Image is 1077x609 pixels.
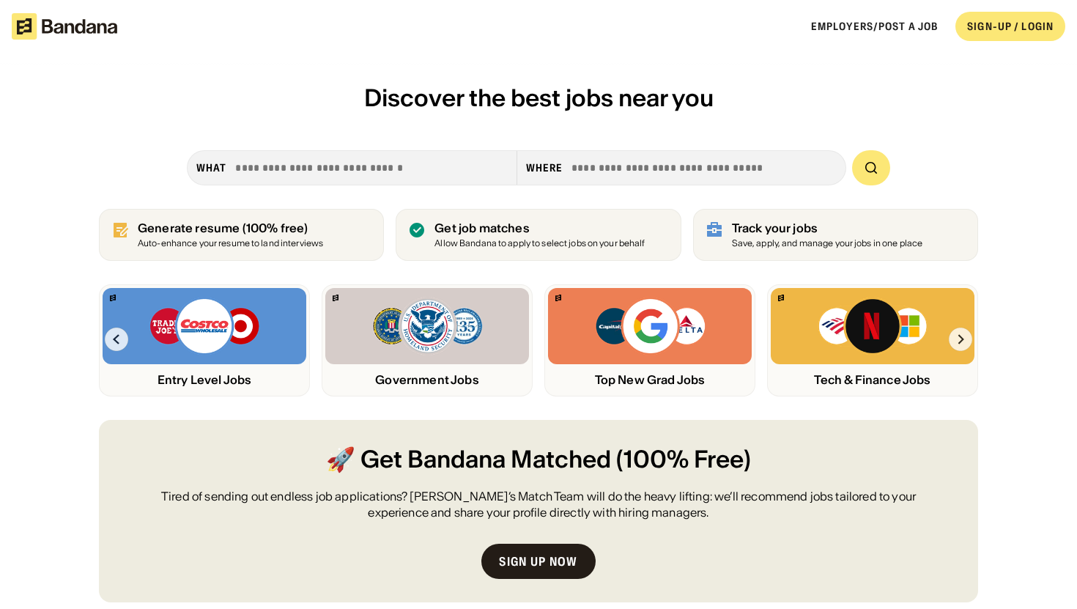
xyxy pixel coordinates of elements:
[110,295,116,301] img: Bandana logo
[138,221,323,235] div: Generate resume
[818,297,928,355] img: Bank of America, Netflix, Microsoft logos
[396,209,681,261] a: Get job matches Allow Bandana to apply to select jobs on your behalf
[481,544,595,579] a: Sign up now
[103,373,306,387] div: Entry Level Jobs
[594,297,706,355] img: Capital One, Google, Delta logos
[326,443,611,476] span: 🚀 Get Bandana Matched
[149,297,260,355] img: Trader Joe’s, Costco, Target logos
[138,239,323,248] div: Auto-enhance your resume to land interviews
[949,328,972,351] img: Right Arrow
[526,161,563,174] div: Where
[12,13,117,40] img: Bandana logotype
[499,556,577,567] div: Sign up now
[99,209,384,261] a: Generate resume (100% free)Auto-enhance your resume to land interviews
[616,443,751,476] span: (100% Free)
[778,295,784,301] img: Bandana logo
[732,239,923,248] div: Save, apply, and manage your jobs in one place
[771,373,974,387] div: Tech & Finance Jobs
[243,221,308,235] span: (100% free)
[196,161,226,174] div: what
[811,20,938,33] a: Employers/Post a job
[967,20,1054,33] div: SIGN-UP / LOGIN
[548,373,752,387] div: Top New Grad Jobs
[364,83,714,113] span: Discover the best jobs near you
[325,373,529,387] div: Government Jobs
[434,221,645,235] div: Get job matches
[99,284,310,396] a: Bandana logoTrader Joe’s, Costco, Target logosEntry Level Jobs
[434,239,645,248] div: Allow Bandana to apply to select jobs on your behalf
[134,488,943,521] div: Tired of sending out endless job applications? [PERSON_NAME]’s Match Team will do the heavy lifti...
[105,328,128,351] img: Left Arrow
[322,284,533,396] a: Bandana logoFBI, DHS, MWRD logosGovernment Jobs
[544,284,755,396] a: Bandana logoCapital One, Google, Delta logosTop New Grad Jobs
[371,297,483,355] img: FBI, DHS, MWRD logos
[693,209,978,261] a: Track your jobs Save, apply, and manage your jobs in one place
[333,295,338,301] img: Bandana logo
[555,295,561,301] img: Bandana logo
[732,221,923,235] div: Track your jobs
[767,284,978,396] a: Bandana logoBank of America, Netflix, Microsoft logosTech & Finance Jobs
